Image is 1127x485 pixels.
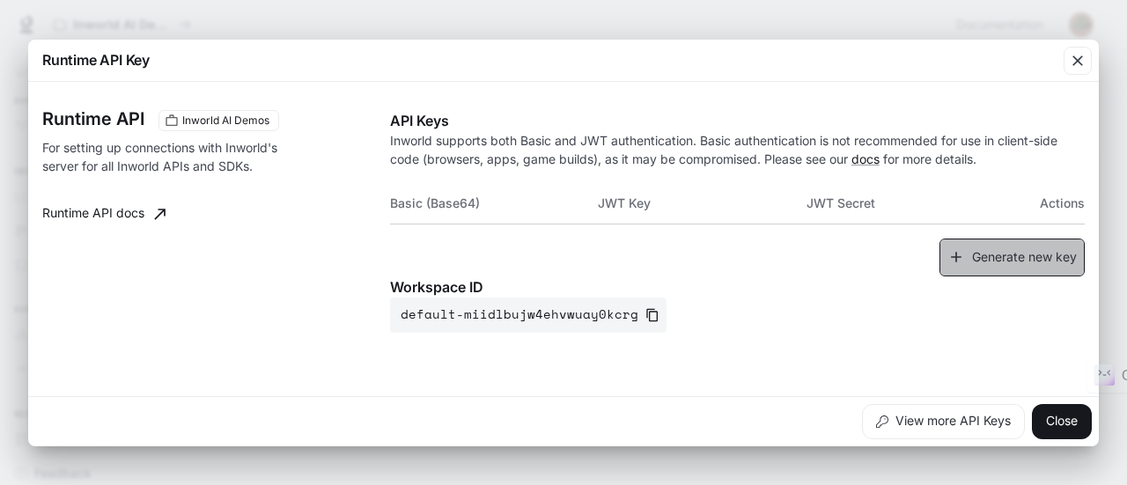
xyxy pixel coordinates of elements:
[390,131,1085,168] p: Inworld supports both Basic and JWT authentication. Basic authentication is not recommended for u...
[1032,404,1092,439] button: Close
[862,404,1025,439] button: View more API Keys
[42,110,144,128] h3: Runtime API
[158,110,279,131] div: These keys will apply to your current workspace only
[42,49,150,70] p: Runtime API Key
[390,276,1085,298] p: Workspace ID
[175,113,276,129] span: Inworld AI Demos
[390,298,667,333] button: default-miidlbujw4ehvwuay0kcrg
[35,196,173,231] a: Runtime API docs
[390,182,599,224] th: Basic (Base64)
[939,239,1085,276] button: Generate new key
[390,110,1085,131] p: API Keys
[1015,182,1085,224] th: Actions
[807,182,1015,224] th: JWT Secret
[851,151,880,166] a: docs
[598,182,807,224] th: JWT Key
[42,138,292,175] p: For setting up connections with Inworld's server for all Inworld APIs and SDKs.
